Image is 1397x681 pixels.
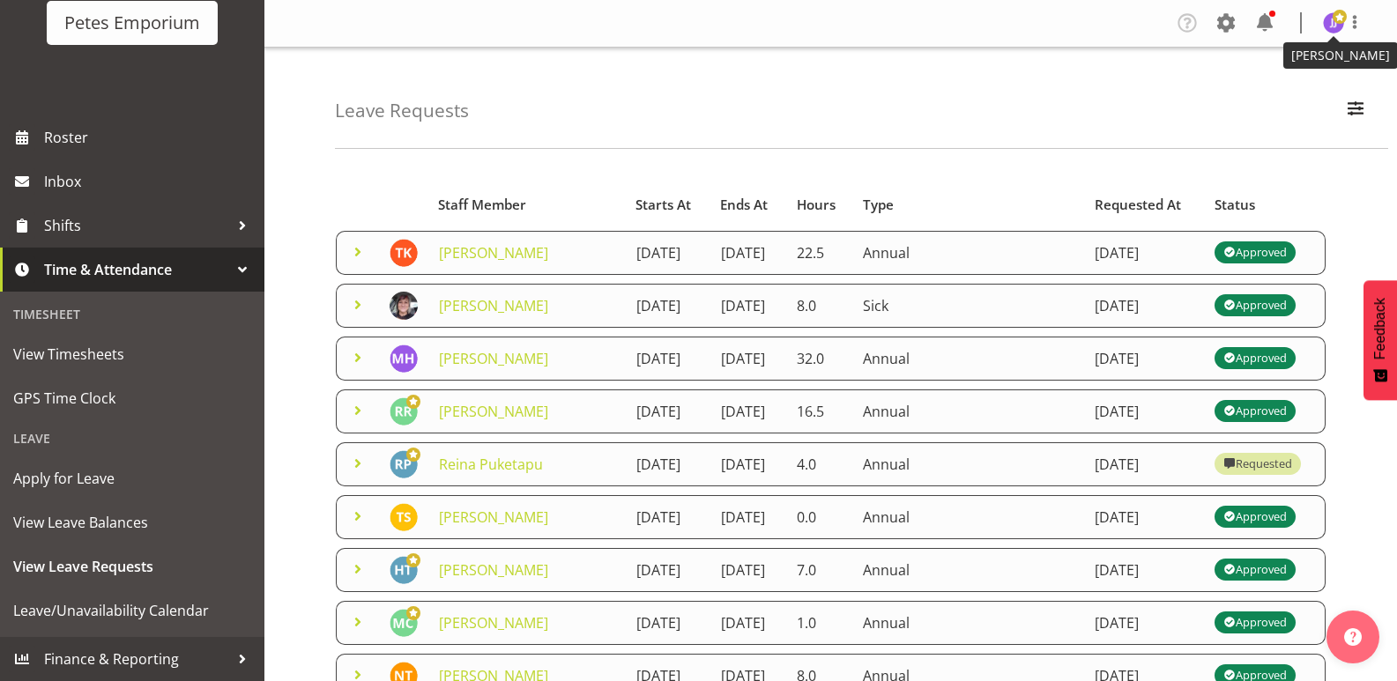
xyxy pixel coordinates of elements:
[1215,195,1255,215] span: Status
[786,495,852,539] td: 0.0
[1344,628,1362,646] img: help-xxl-2.png
[1223,295,1287,316] div: Approved
[13,597,251,624] span: Leave/Unavailability Calendar
[13,509,251,536] span: View Leave Balances
[852,495,1084,539] td: Annual
[1095,195,1181,215] span: Requested At
[710,548,786,592] td: [DATE]
[64,10,200,36] div: Petes Emporium
[1084,231,1204,275] td: [DATE]
[1223,242,1287,263] div: Approved
[44,124,256,151] span: Roster
[626,389,710,433] td: [DATE]
[786,601,852,645] td: 1.0
[1372,298,1388,359] span: Feedback
[1223,348,1287,369] div: Approved
[852,337,1084,381] td: Annual
[1364,280,1397,400] button: Feedback - Show survey
[626,601,710,645] td: [DATE]
[626,548,710,592] td: [DATE]
[13,385,251,411] span: GPS Time Clock
[863,195,894,215] span: Type
[852,601,1084,645] td: Annual
[390,397,418,426] img: ruth-robertson-taylor722.jpg
[13,553,251,580] span: View Leave Requests
[1084,601,1204,645] td: [DATE]
[626,231,710,275] td: [DATE]
[4,332,260,376] a: View Timesheets
[1084,389,1204,433] td: [DATE]
[335,100,469,121] h4: Leave Requests
[710,284,786,328] td: [DATE]
[13,341,251,367] span: View Timesheets
[852,284,1084,328] td: Sick
[710,442,786,486] td: [DATE]
[439,560,548,580] a: [PERSON_NAME]
[1337,92,1374,130] button: Filter Employees
[786,231,852,275] td: 22.5
[786,389,852,433] td: 16.5
[710,337,786,381] td: [DATE]
[1084,495,1204,539] td: [DATE]
[390,239,418,267] img: theo-kuzniarski11934.jpg
[1223,559,1287,581] div: Approved
[1084,337,1204,381] td: [DATE]
[4,456,260,500] a: Apply for Leave
[4,296,260,332] div: Timesheet
[786,337,852,381] td: 32.0
[4,544,260,588] a: View Leave Requests
[1223,401,1287,422] div: Approved
[626,284,710,328] td: [DATE]
[439,296,548,315] a: [PERSON_NAME]
[390,292,418,320] img: michelle-whaleb4506e5af45ffd00a26cc2b6420a9100.png
[635,195,691,215] span: Starts At
[1223,507,1287,528] div: Approved
[390,344,418,373] img: mackenzie-halford4471.jpg
[439,402,548,421] a: [PERSON_NAME]
[1084,284,1204,328] td: [DATE]
[439,455,543,474] a: Reina Puketapu
[710,601,786,645] td: [DATE]
[13,465,251,492] span: Apply for Leave
[4,420,260,456] div: Leave
[44,646,229,672] span: Finance & Reporting
[1223,454,1292,475] div: Requested
[439,507,548,527] a: [PERSON_NAME]
[710,389,786,433] td: [DATE]
[390,609,418,637] img: melissa-cowen2635.jpg
[1323,12,1344,33] img: janelle-jonkers702.jpg
[852,442,1084,486] td: Annual
[852,231,1084,275] td: Annual
[852,389,1084,433] td: Annual
[710,231,786,275] td: [DATE]
[4,588,260,633] a: Leave/Unavailability Calendar
[438,195,526,215] span: Staff Member
[852,548,1084,592] td: Annual
[44,212,229,239] span: Shifts
[44,256,229,283] span: Time & Attendance
[720,195,768,215] span: Ends At
[390,503,418,531] img: tamara-straker11292.jpg
[1223,612,1287,633] div: Approved
[786,548,852,592] td: 7.0
[626,495,710,539] td: [DATE]
[786,442,852,486] td: 4.0
[44,168,256,195] span: Inbox
[439,243,548,263] a: [PERSON_NAME]
[390,450,418,478] img: reina-puketapu721.jpg
[4,500,260,544] a: View Leave Balances
[439,613,548,633] a: [PERSON_NAME]
[4,376,260,420] a: GPS Time Clock
[1084,442,1204,486] td: [DATE]
[439,349,548,368] a: [PERSON_NAME]
[626,442,710,486] td: [DATE]
[786,284,852,328] td: 8.0
[626,337,710,381] td: [DATE]
[1084,548,1204,592] td: [DATE]
[710,495,786,539] td: [DATE]
[797,195,836,215] span: Hours
[390,556,418,584] img: helena-tomlin701.jpg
